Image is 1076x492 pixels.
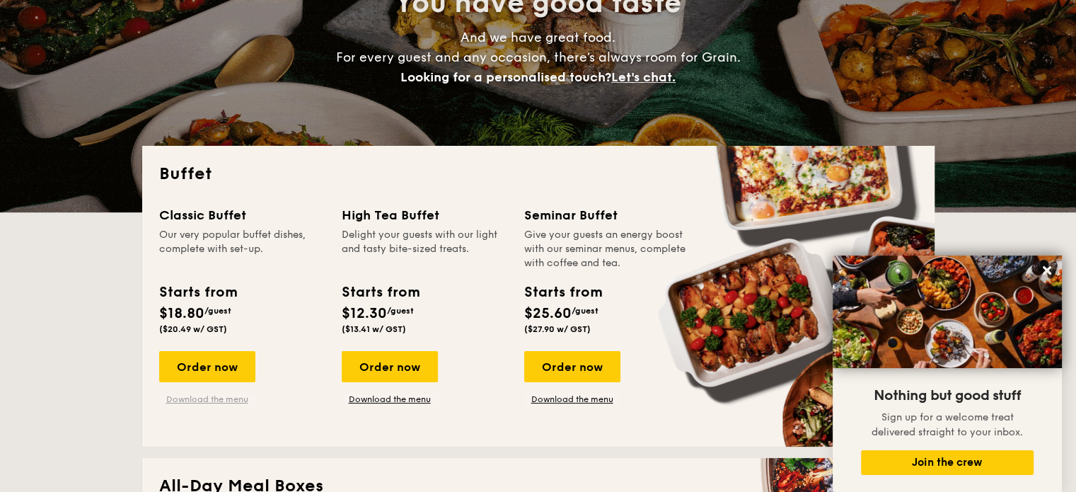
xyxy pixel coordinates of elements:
div: Order now [159,351,255,382]
div: Starts from [159,282,236,303]
div: Classic Buffet [159,205,325,225]
div: Our very popular buffet dishes, complete with set-up. [159,228,325,270]
span: Looking for a personalised touch? [400,69,611,85]
a: Download the menu [342,394,438,405]
span: $18.80 [159,305,204,322]
span: $12.30 [342,305,387,322]
div: High Tea Buffet [342,205,507,225]
a: Download the menu [524,394,620,405]
span: And we have great food. For every guest and any occasion, there’s always room for Grain. [336,30,741,85]
span: Nothing but good stuff [874,387,1021,404]
div: Seminar Buffet [524,205,690,225]
img: DSC07876-Edit02-Large.jpeg [833,256,1062,368]
div: Give your guests an energy boost with our seminar menus, complete with coffee and tea. [524,228,690,270]
span: /guest [204,306,231,316]
span: ($20.49 w/ GST) [159,324,227,334]
div: Starts from [524,282,601,303]
span: ($27.90 w/ GST) [524,324,591,334]
div: Delight your guests with our light and tasty bite-sized treats. [342,228,507,270]
span: /guest [387,306,414,316]
span: $25.60 [524,305,572,322]
span: Let's chat. [611,69,676,85]
span: /guest [572,306,598,316]
span: ($13.41 w/ GST) [342,324,406,334]
a: Download the menu [159,394,255,405]
button: Join the crew [861,450,1034,475]
div: Order now [524,351,620,382]
h2: Buffet [159,163,918,185]
button: Close [1036,259,1058,282]
div: Order now [342,351,438,382]
span: Sign up for a welcome treat delivered straight to your inbox. [872,411,1023,438]
div: Starts from [342,282,419,303]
